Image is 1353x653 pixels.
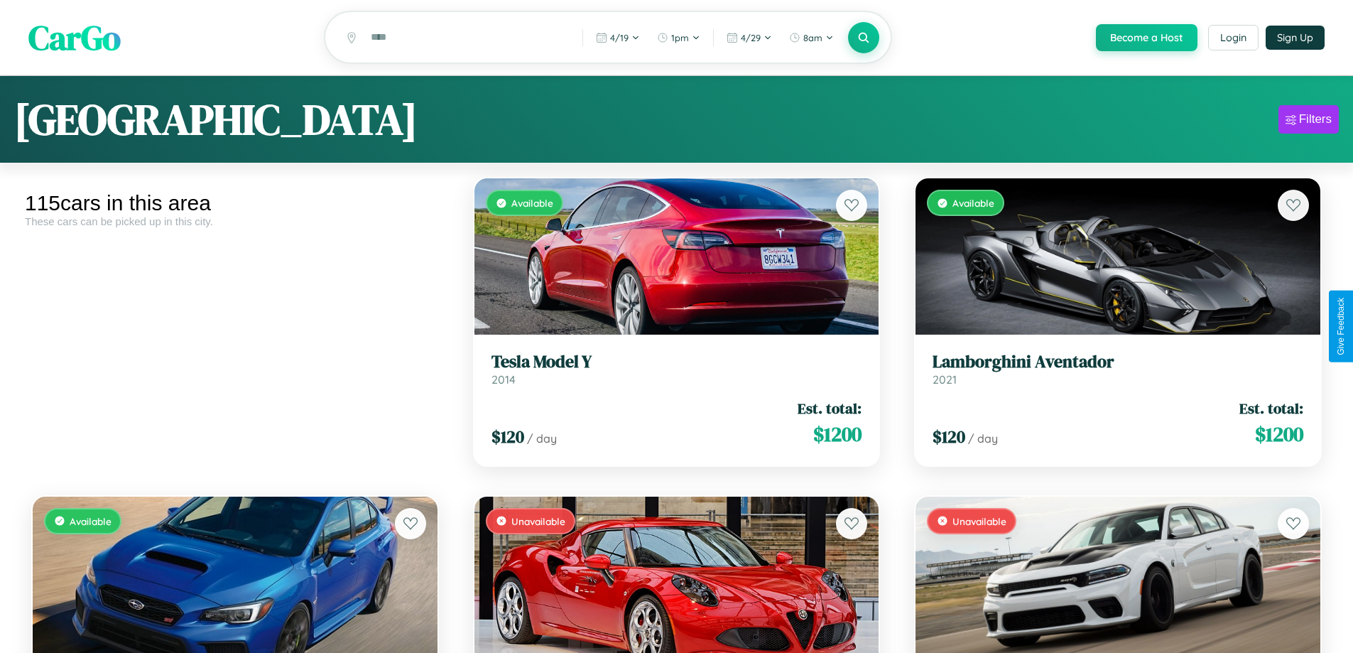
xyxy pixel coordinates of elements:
button: Become a Host [1096,24,1197,51]
button: 4/29 [719,26,779,49]
span: $ 1200 [1255,420,1303,448]
span: 2014 [491,372,516,387]
div: 115 cars in this area [25,191,445,215]
button: Login [1208,25,1259,50]
button: Sign Up [1266,26,1325,50]
span: 1pm [671,32,689,43]
div: Give Feedback [1336,298,1346,355]
span: Available [952,197,994,209]
a: Tesla Model Y2014 [491,352,862,387]
a: Lamborghini Aventador2021 [933,352,1303,387]
span: Unavailable [952,515,1006,527]
span: $ 1200 [813,420,862,448]
div: Filters [1299,112,1332,126]
div: These cars can be picked up in this city. [25,215,445,227]
span: CarGo [28,14,121,61]
span: / day [527,431,557,446]
span: $ 120 [491,425,524,448]
span: 4 / 29 [741,32,761,43]
span: Est. total: [798,398,862,419]
h1: [GEOGRAPHIC_DATA] [14,90,418,149]
span: Available [511,197,553,209]
span: 8am [803,32,822,43]
h3: Lamborghini Aventador [933,352,1303,372]
span: 2021 [933,372,957,387]
span: Unavailable [511,515,565,527]
button: 8am [782,26,841,49]
button: 1pm [650,26,707,49]
span: Est. total: [1239,398,1303,419]
span: Available [70,515,112,527]
span: $ 120 [933,425,965,448]
span: 4 / 19 [610,32,629,43]
button: 4/19 [589,26,647,49]
button: Filters [1278,105,1339,134]
h3: Tesla Model Y [491,352,862,372]
span: / day [968,431,998,446]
